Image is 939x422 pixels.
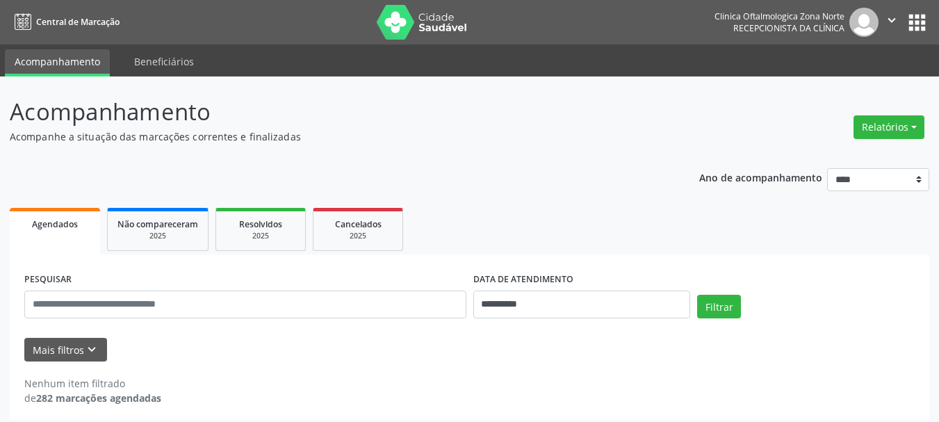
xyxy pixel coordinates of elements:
[32,218,78,230] span: Agendados
[36,391,161,405] strong: 282 marcações agendadas
[715,10,844,22] div: Clinica Oftalmologica Zona Norte
[24,338,107,362] button: Mais filtroskeyboard_arrow_down
[849,8,879,37] img: img
[124,49,204,74] a: Beneficiários
[117,231,198,241] div: 2025
[24,376,161,391] div: Nenhum item filtrado
[117,218,198,230] span: Não compareceram
[699,168,822,186] p: Ano de acompanhamento
[5,49,110,76] a: Acompanhamento
[24,391,161,405] div: de
[323,231,393,241] div: 2025
[84,342,99,357] i: keyboard_arrow_down
[854,115,924,139] button: Relatórios
[733,22,844,34] span: Recepcionista da clínica
[10,10,120,33] a: Central de Marcação
[36,16,120,28] span: Central de Marcação
[24,269,72,291] label: PESQUISAR
[697,295,741,318] button: Filtrar
[239,218,282,230] span: Resolvidos
[905,10,929,35] button: apps
[226,231,295,241] div: 2025
[884,13,899,28] i: 
[879,8,905,37] button: 
[10,95,653,129] p: Acompanhamento
[335,218,382,230] span: Cancelados
[473,269,573,291] label: DATA DE ATENDIMENTO
[10,129,653,144] p: Acompanhe a situação das marcações correntes e finalizadas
